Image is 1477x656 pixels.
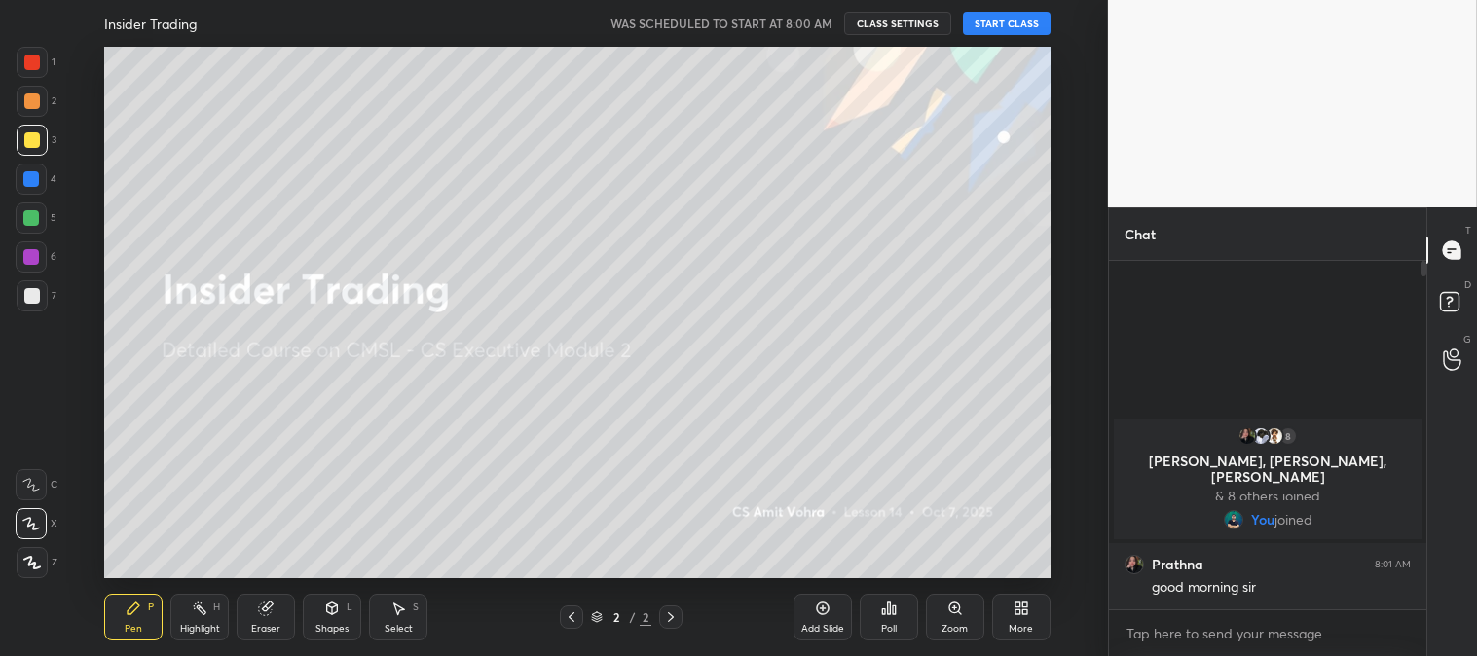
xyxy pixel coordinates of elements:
[251,624,280,634] div: Eraser
[180,624,220,634] div: Highlight
[1152,556,1203,573] h6: Prathna
[17,86,56,117] div: 2
[16,202,56,234] div: 5
[1463,332,1471,346] p: G
[1250,512,1274,528] span: You
[1278,426,1298,446] div: 8
[1126,489,1410,504] p: & 8 others joined
[17,47,55,78] div: 1
[104,15,197,33] h4: Insider Trading
[1274,512,1311,528] span: joined
[347,602,352,612] div: L
[607,611,626,623] div: 2
[17,125,56,156] div: 3
[942,624,968,634] div: Zoom
[1464,277,1471,292] p: D
[16,241,56,273] div: 6
[1109,208,1171,260] p: Chat
[1265,426,1284,446] img: 9df085dbfdfa4123be026f3bc84b64d5.jpg
[630,611,636,623] div: /
[1237,426,1257,446] img: 2e972bb6784346fbb5b0f346d15f8e14.jpg
[610,15,832,32] h5: WAS SCHEDULED TO START AT 8:00 AM
[16,164,56,195] div: 4
[1109,415,1426,609] div: grid
[801,624,844,634] div: Add Slide
[1126,454,1410,485] p: [PERSON_NAME], [PERSON_NAME], [PERSON_NAME]
[1152,578,1411,598] div: good morning sir
[844,12,951,35] button: CLASS SETTINGS
[315,624,349,634] div: Shapes
[640,608,651,626] div: 2
[1251,426,1271,446] img: f11be04cb17f4235b0b11d014bf39961.jpg
[17,547,57,578] div: Z
[413,602,419,612] div: S
[148,602,154,612] div: P
[1223,510,1242,529] img: 6dbef93320df4613bd34466e231d4145.jpg
[17,280,56,311] div: 7
[1465,223,1471,237] p: T
[16,508,57,539] div: X
[125,624,142,634] div: Pen
[16,469,57,500] div: C
[385,624,413,634] div: Select
[1375,559,1411,570] div: 8:01 AM
[881,624,897,634] div: Poll
[963,12,1051,35] button: START CLASS
[1009,624,1033,634] div: More
[213,602,220,612] div: H
[1125,555,1144,574] img: 2e972bb6784346fbb5b0f346d15f8e14.jpg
